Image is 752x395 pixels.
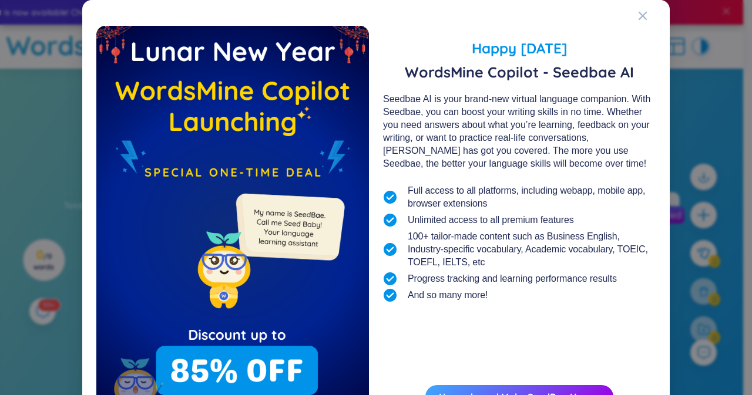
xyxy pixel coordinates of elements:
span: Unlimited access to all premium features [408,214,574,227]
img: minionSeedbaeMessage.35ffe99e.png [230,170,347,286]
span: 100+ tailor-made content such as Business English, Industry-specific vocabulary, Academic vocabul... [408,230,656,269]
span: WordsMine Copilot - Seedbae AI [383,63,656,81]
span: Happy [DATE] [383,38,656,59]
span: Progress tracking and learning performance results [408,272,617,285]
span: Full access to all platforms, including webapp, mobile app, browser extensions [408,184,656,210]
span: And so many more! [408,289,488,302]
div: Seedbae AI is your brand-new virtual language companion. With Seedbae, you can boost your writing... [383,93,656,170]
